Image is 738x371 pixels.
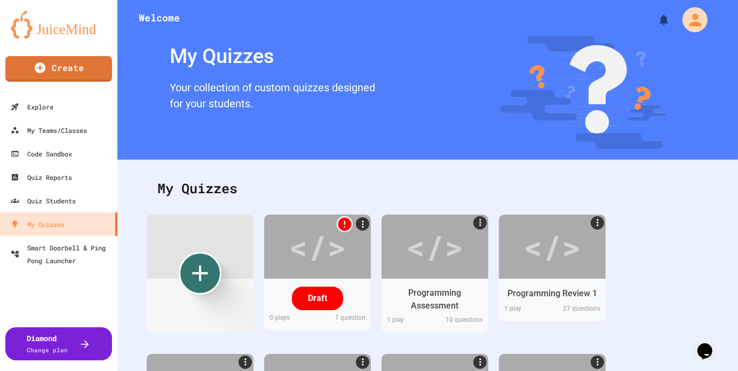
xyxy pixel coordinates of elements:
[473,356,487,369] a: More
[11,11,107,38] img: logo-orange.svg
[164,77,380,117] div: Your collection of custom quizzes designed for your students.
[5,56,112,82] a: Create
[507,287,597,300] div: Programming Review 1
[337,216,353,232] svg: Quiz contains incomplete questions!
[11,100,53,113] div: Explore
[5,327,112,360] button: DiamondChange plan
[27,333,68,355] div: Diamond
[11,147,72,160] div: Code Sandbox
[11,124,87,137] div: My Teams/Classes
[11,218,65,231] div: My Quizzes
[11,194,76,207] div: Quiz Students
[406,223,464,271] div: </>
[11,171,72,184] div: Quiz Reports
[473,216,487,230] a: More
[239,356,252,369] a: More
[693,328,727,360] iframe: chat widget
[499,304,552,316] div: 1 play
[523,223,581,271] div: </>
[591,356,604,369] a: More
[638,11,673,29] div: My Notifications
[292,287,343,310] div: Draft
[668,4,711,36] div: My Account
[147,168,709,209] div: My Quizzes
[552,304,606,316] div: 27 questions
[500,36,666,149] img: banner-image-my-quizzes.png
[289,223,346,271] div: </>
[356,356,369,369] a: More
[591,216,604,230] a: More
[11,241,113,267] div: Smart Doorbell & Ping Pong Launcher
[179,252,221,295] div: Create new
[390,287,480,312] div: Programming Assessment
[164,36,380,77] div: My Quizzes
[27,346,68,354] span: Change plan
[356,217,369,231] a: More
[382,315,435,327] div: 1 play
[264,313,318,325] div: 0 play s
[435,315,488,327] div: 10 questions
[318,313,371,325] div: 1 question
